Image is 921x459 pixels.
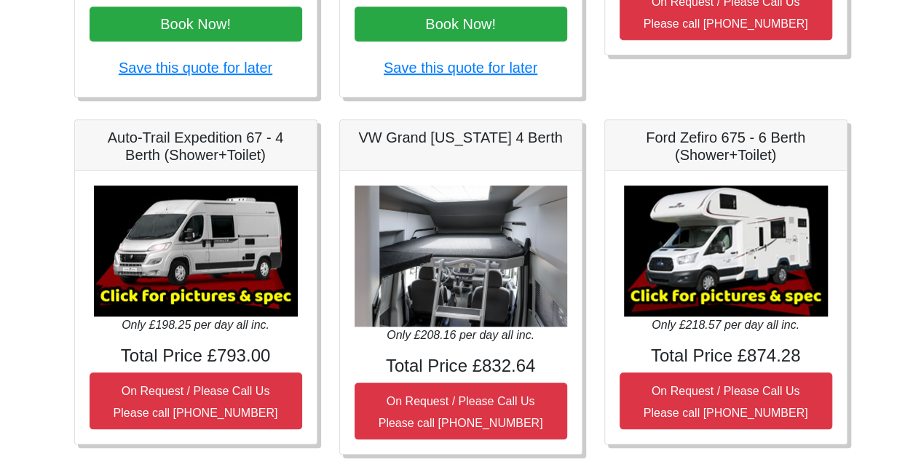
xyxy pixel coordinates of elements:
a: Save this quote for later [119,60,272,76]
h4: Total Price £874.28 [620,346,832,367]
a: Save this quote for later [384,60,537,76]
i: Only £198.25 per day all inc. [122,319,269,331]
img: Auto-Trail Expedition 67 - 4 Berth (Shower+Toilet) [94,185,298,316]
small: On Request / Please Call Us Please call [PHONE_NUMBER] [379,395,543,429]
small: On Request / Please Call Us Please call [PHONE_NUMBER] [114,385,278,419]
button: Book Now! [355,7,567,41]
h5: Ford Zefiro 675 - 6 Berth (Shower+Toilet) [620,129,832,164]
button: On Request / Please Call UsPlease call [PHONE_NUMBER] [620,372,832,429]
h4: Total Price £832.64 [355,356,567,377]
small: On Request / Please Call Us Please call [PHONE_NUMBER] [644,385,808,419]
button: On Request / Please Call UsPlease call [PHONE_NUMBER] [355,383,567,439]
img: Ford Zefiro 675 - 6 Berth (Shower+Toilet) [624,185,828,316]
button: Book Now! [90,7,302,41]
img: VW Grand California 4 Berth [355,185,567,327]
i: Only £208.16 per day all inc. [387,329,534,341]
i: Only £218.57 per day all inc. [652,319,799,331]
h5: Auto-Trail Expedition 67 - 4 Berth (Shower+Toilet) [90,129,302,164]
h5: VW Grand [US_STATE] 4 Berth [355,129,567,146]
h4: Total Price £793.00 [90,346,302,367]
button: On Request / Please Call UsPlease call [PHONE_NUMBER] [90,372,302,429]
